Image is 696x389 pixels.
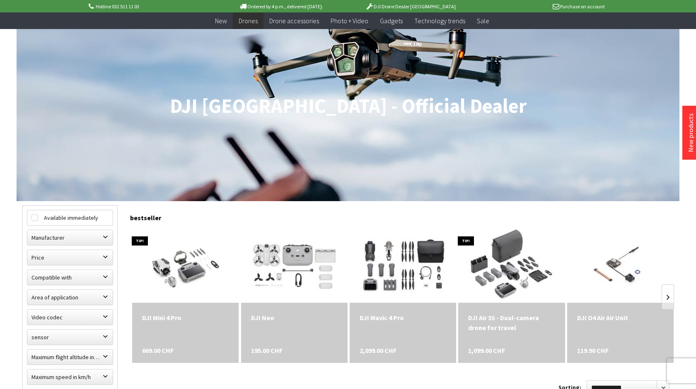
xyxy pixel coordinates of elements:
font: DJI Drone Dealer [GEOGRAPHIC_DATA] [374,3,456,10]
label: sensor [27,330,113,345]
label: Price [27,250,113,265]
font: Gadgets [380,17,403,25]
font: 1,099.00 CHF [468,346,505,355]
font: Technology trends [414,17,465,25]
a: DJI Mini 4 Pro 669.00 CHF [142,313,229,323]
a: DJI Mavic 4 Pro 2,099.00 CHF [360,313,446,323]
a: Drone accessories [263,12,325,29]
a: DJI Air 3S - Dual-camera drone for travel 1,099.00 CHF [468,313,555,333]
a: Photo + Video [325,12,374,29]
font: Hotline 032 511 11 03 [96,3,139,10]
label: Video codec [27,310,113,325]
a: New [209,12,233,29]
img: DJI Mini 4 Pro [139,228,232,303]
label: Maximum speed in km/h [27,370,113,384]
font: Drone accessories [269,17,319,25]
label: Compatible with [27,270,113,285]
font: Manufacturer [31,234,65,241]
font: Area of ​​application [31,294,78,301]
font: Maximum flight altitude in meters [31,353,114,361]
font: DJI Air 3S - Dual-camera drone for travel [468,314,539,332]
font: bestseller [130,214,161,222]
img: DJI Mavic 4 Pro [353,228,453,303]
font: Maximum speed in km/h [31,373,91,381]
label: Area of ​​application [27,290,113,305]
img: DJI Neo [250,228,338,303]
font: DJI O4 Air Air Unit [577,314,628,322]
font: Video codec [31,314,63,321]
font: 669.00 CHF [142,346,174,355]
a: Drones [233,12,263,29]
font: Sale [477,17,489,25]
font: Photo + Video [331,17,368,25]
img: DJI Air 3S - Dual-camera drone for travel [467,228,556,303]
a: Sale [471,12,495,29]
font: Drones [239,17,258,25]
font: 195.00 CHF [251,346,283,355]
font: Purchase on account [560,3,605,10]
label: Manufacturer [27,230,113,245]
font: sensor [31,333,49,341]
font: DJI Neo [251,314,274,322]
font: Available immediately [44,214,98,221]
a: Gadgets [374,12,408,29]
font: Compatible with [31,274,72,281]
a: DJI Neo 195.00 CHF [251,313,338,323]
font: DJI Mini 4 Pro [142,314,181,322]
font: DJI [GEOGRAPHIC_DATA] - Official Dealer [170,93,527,118]
font: Ordered by 4 p.m., delivered [DATE]. [247,3,323,10]
a: DJI O4 Air Air Unit 119.90 CHF [577,313,664,323]
font: 119.90 CHF [577,346,609,355]
label: Available immediately [27,210,113,225]
font: Price [31,254,44,261]
font: DJI Mavic 4 Pro [360,314,404,322]
font: 2,099.00 CHF [360,346,396,355]
font: New [215,17,227,25]
a: New products [686,113,695,152]
img: DJI O4 Air Air Unit [570,228,670,303]
label: Maximum flight altitude in meters [27,350,113,365]
a: Technology trends [408,12,471,29]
